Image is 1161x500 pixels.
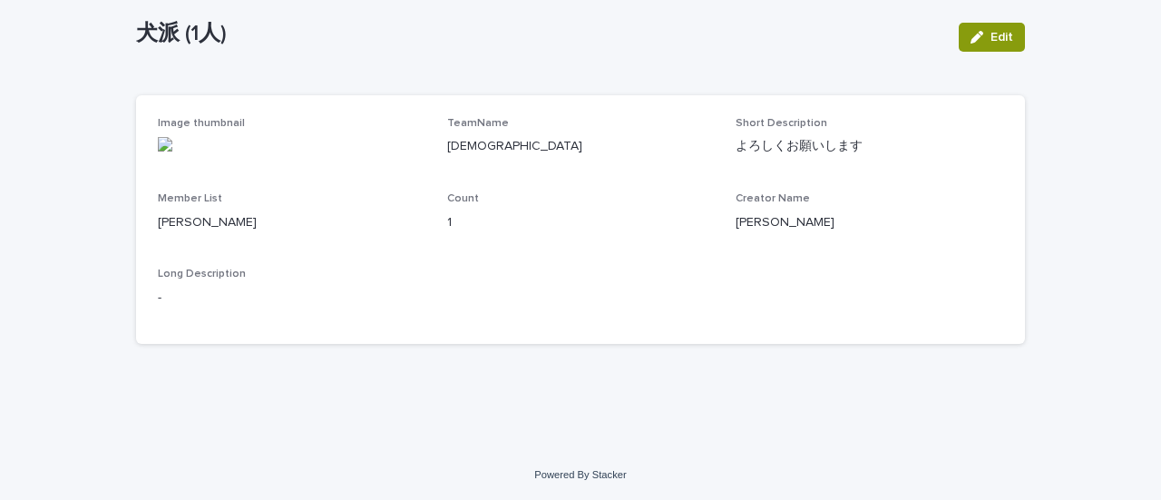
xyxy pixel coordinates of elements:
[736,193,810,204] span: Creator Name
[158,213,425,232] p: [PERSON_NAME]
[447,118,509,129] span: TeamName
[447,213,715,232] p: 1
[534,469,626,480] a: Powered By Stacker
[158,193,222,204] span: Member List
[990,31,1013,44] span: Edit
[736,118,827,129] span: Short Description
[158,118,245,129] span: Image thumbnail
[959,23,1025,52] button: Edit
[447,193,479,204] span: Count
[736,137,1003,156] p: よろしくお願いします
[136,21,944,47] p: 犬派 (1人)
[158,137,172,152] img: HMotBlJ56XRwq_g1U6bQH-kla4kx3zwQrM0p_LozH58
[158,289,1003,308] p: -
[158,269,246,279] span: Long Description
[736,213,1003,232] p: [PERSON_NAME]
[447,137,715,156] p: [DEMOGRAPHIC_DATA]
